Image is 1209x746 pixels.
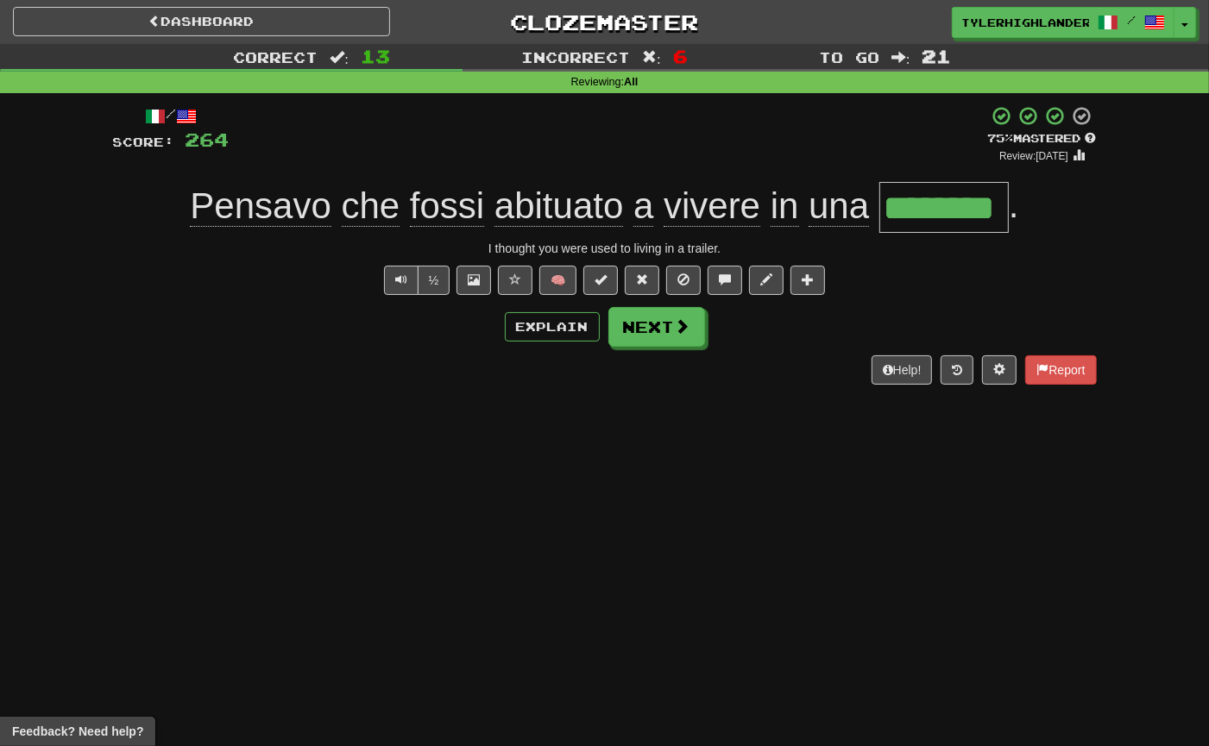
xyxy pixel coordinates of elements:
span: TylerHighlander7 [961,15,1089,30]
span: 13 [361,46,390,66]
small: Review: [DATE] [999,150,1068,162]
span: : [330,50,349,65]
button: 🧠 [539,266,576,295]
button: Ignore sentence (alt+i) [666,266,701,295]
div: Text-to-speech controls [381,266,450,295]
button: Edit sentence (alt+d) [749,266,784,295]
span: 75 % [988,131,1014,145]
span: Open feedback widget [12,723,143,740]
span: Pensavo [190,185,331,227]
span: . [1009,185,1019,226]
span: che [342,185,400,227]
span: abituato [494,185,623,227]
button: Round history (alt+y) [941,355,973,385]
div: I thought you were used to living in a trailer. [113,240,1097,257]
span: Incorrect [521,48,630,66]
a: Clozemaster [416,7,793,37]
a: TylerHighlander7 / [952,7,1174,38]
span: 21 [922,46,952,66]
span: 264 [186,129,230,150]
span: in [771,185,799,227]
div: / [113,105,230,127]
button: Add to collection (alt+a) [790,266,825,295]
button: Set this sentence to 100% Mastered (alt+m) [583,266,618,295]
span: / [1127,14,1136,26]
button: Explain [505,312,600,342]
button: Next [608,307,705,347]
button: Play sentence audio (ctl+space) [384,266,419,295]
span: To go [819,48,879,66]
a: Dashboard [13,7,390,36]
button: Favorite sentence (alt+f) [498,266,532,295]
strong: All [624,76,638,88]
button: Show image (alt+x) [457,266,491,295]
span: : [891,50,910,65]
button: Report [1025,355,1096,385]
span: fossi [410,185,484,227]
button: Reset to 0% Mastered (alt+r) [625,266,659,295]
span: una [809,185,869,227]
div: Mastered [988,131,1097,147]
span: 6 [673,46,688,66]
span: Correct [233,48,318,66]
span: vivere [664,185,760,227]
span: : [642,50,661,65]
span: Score: [113,135,175,149]
button: Discuss sentence (alt+u) [708,266,742,295]
button: Help! [872,355,933,385]
span: a [633,185,653,227]
button: ½ [418,266,450,295]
